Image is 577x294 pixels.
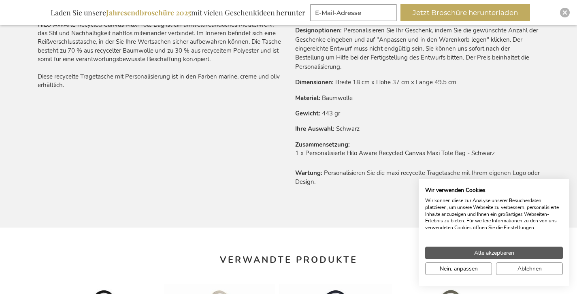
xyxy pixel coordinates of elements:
input: E-Mail-Adresse [311,4,396,21]
p: Wir können diese zur Analyse unserer Besucherdaten platzieren, um unsere Webseite zu verbessern, ... [425,197,563,231]
div: Laden Sie unsere mit vielen Geschenkideen herunter [47,4,309,21]
button: Akzeptieren Sie alle cookies [425,247,563,259]
button: Alle verweigern cookies [496,262,563,275]
span: Nein, anpassen [440,264,478,273]
span: Ablehnen [517,264,542,273]
h2: Wir verwenden Cookies [425,187,563,194]
span: Alle akzeptieren [474,249,514,257]
button: Jetzt Broschüre herunterladen [400,4,530,21]
form: marketing offers and promotions [311,4,399,23]
td: 1 x Personalisierte Hilo Aware Recycled Canvas Maxi Tote Bag - Schwarz [295,149,540,162]
b: Jahresendbroschüre 2025 [106,8,191,17]
div: Close [560,8,570,17]
strong: Verwandte Produkte [220,254,358,266]
button: cookie Einstellungen anpassen [425,262,492,275]
img: Close [562,10,567,15]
